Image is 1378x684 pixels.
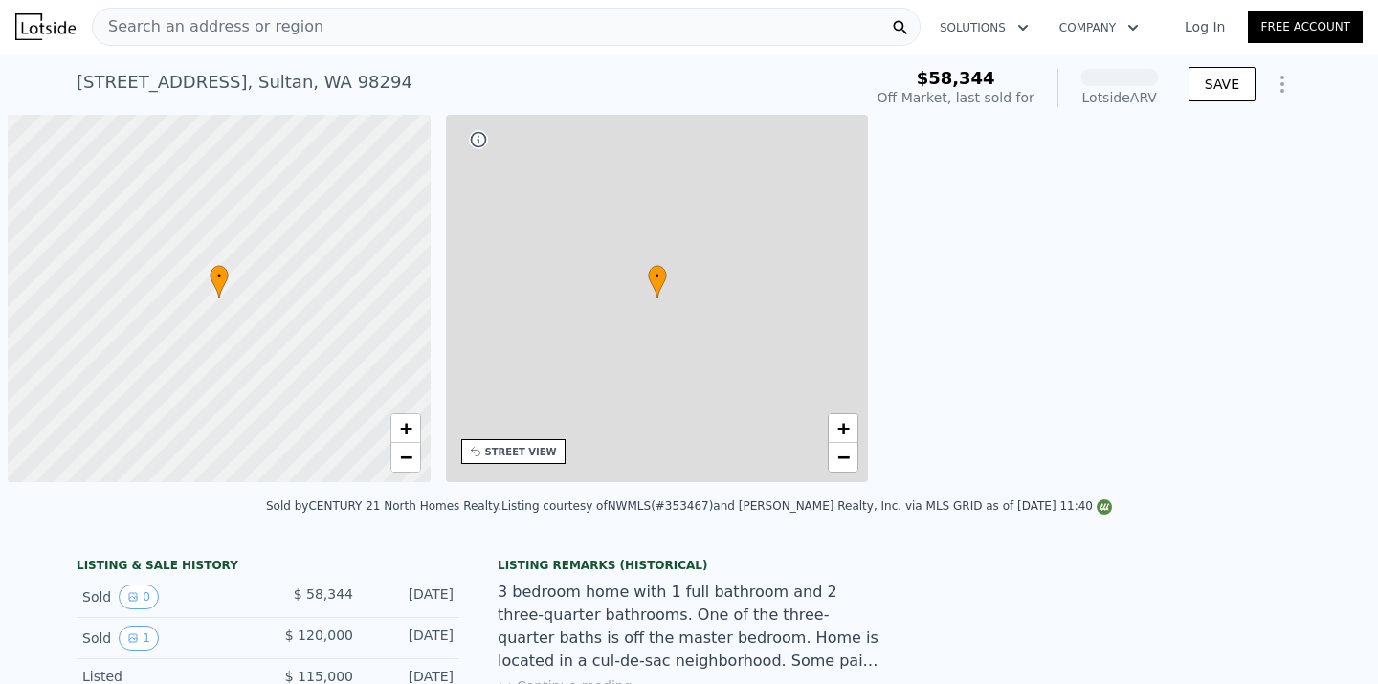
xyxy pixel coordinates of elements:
[294,586,353,602] span: $ 58,344
[1248,11,1363,43] a: Free Account
[391,443,420,472] a: Zoom out
[837,445,850,469] span: −
[1189,67,1256,101] button: SAVE
[485,445,557,459] div: STREET VIEW
[210,265,229,298] div: •
[285,669,353,684] span: $ 115,000
[648,265,667,298] div: •
[368,585,454,609] div: [DATE]
[829,443,857,472] a: Zoom out
[837,416,850,440] span: +
[1081,88,1158,107] div: Lotside ARV
[878,88,1034,107] div: Off Market, last sold for
[82,585,253,609] div: Sold
[399,416,411,440] span: +
[285,628,353,643] span: $ 120,000
[368,626,454,651] div: [DATE]
[1162,17,1248,36] a: Log In
[119,626,159,651] button: View historical data
[93,15,323,38] span: Search an address or region
[77,558,459,577] div: LISTING & SALE HISTORY
[210,268,229,285] span: •
[77,69,412,96] div: [STREET_ADDRESS] , Sultan , WA 98294
[266,499,501,513] div: Sold by CENTURY 21 North Homes Realty .
[917,68,995,88] span: $58,344
[82,626,253,651] div: Sold
[498,581,880,673] div: 3 bedroom home with 1 full bathroom and 2 three-quarter bathrooms. One of the three-quarter baths...
[15,13,76,40] img: Lotside
[498,558,880,573] div: Listing Remarks (Historical)
[1044,11,1154,45] button: Company
[1097,499,1112,515] img: NWMLS Logo
[924,11,1044,45] button: Solutions
[1263,65,1301,103] button: Show Options
[399,445,411,469] span: −
[829,414,857,443] a: Zoom in
[648,268,667,285] span: •
[119,585,159,609] button: View historical data
[501,499,1112,513] div: Listing courtesy of NWMLS (#353467) and [PERSON_NAME] Realty, Inc. via MLS GRID as of [DATE] 11:40
[391,414,420,443] a: Zoom in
